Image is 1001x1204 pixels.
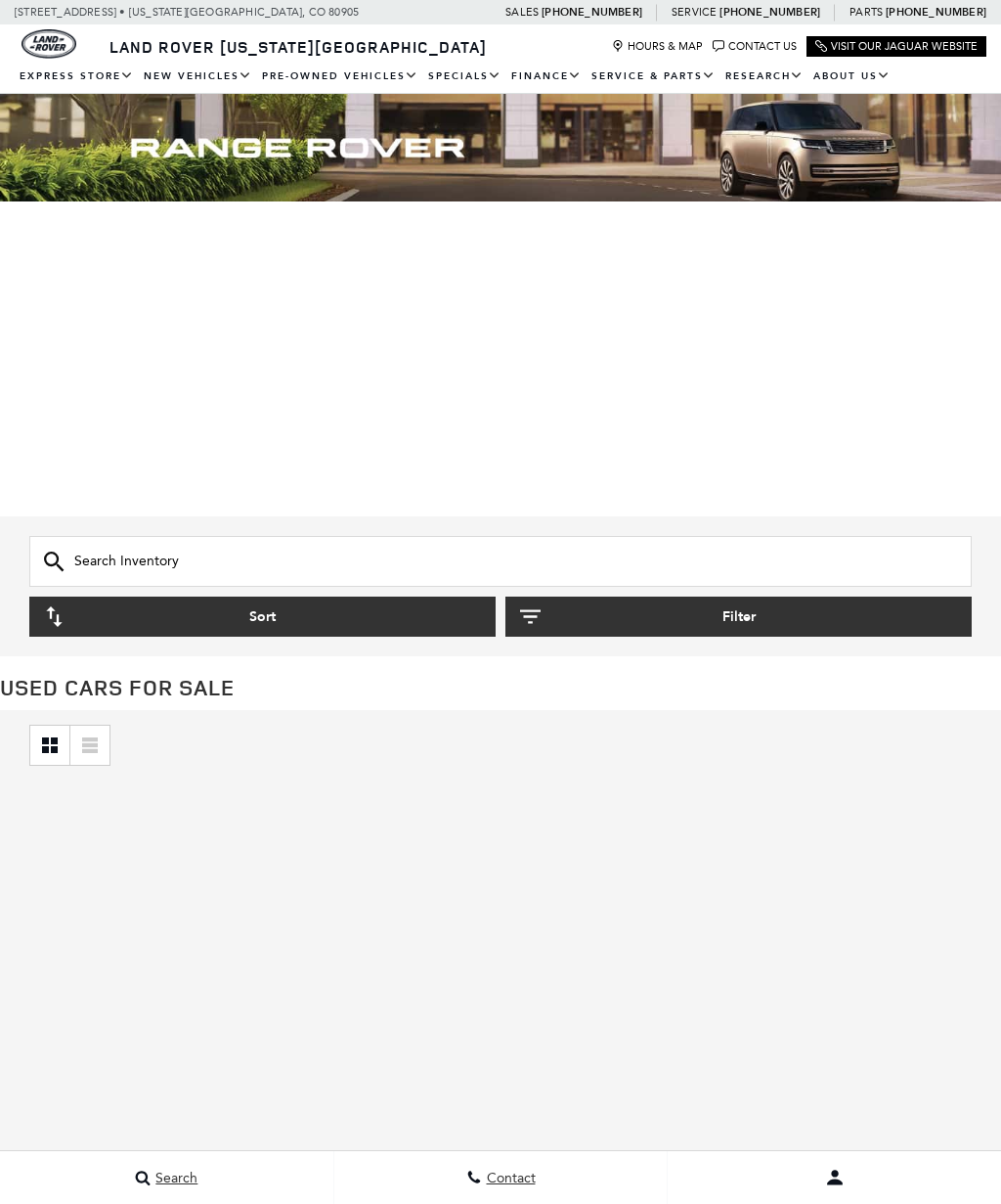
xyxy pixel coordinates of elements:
button: Filter [505,597,972,637]
a: [PHONE_NUMBER] [719,5,820,20]
a: [PHONE_NUMBER] [886,5,986,20]
a: [STREET_ADDRESS] • [US_STATE][GEOGRAPHIC_DATA], CO 80905 [15,6,359,19]
a: [PHONE_NUMBER] [542,5,642,20]
a: Hours & Map [612,40,703,53]
a: New Vehicles [139,60,257,94]
a: Pre-Owned Vehicles [257,60,423,94]
nav: Main Navigation [15,60,986,94]
a: Land Rover [US_STATE][GEOGRAPHIC_DATA] [98,36,499,58]
a: Visit Our Jaguar Website [815,40,978,53]
input: Search Inventory [29,536,972,587]
button: Sort [29,597,496,637]
img: Land Rover [22,29,76,59]
a: Research [720,60,808,94]
a: Service & Parts [587,60,720,94]
a: land-rover [22,29,76,59]
button: user-profile-menu [668,1153,1001,1202]
a: About Us [808,60,895,94]
a: Contact Us [713,40,797,53]
span: Land Rover [US_STATE][GEOGRAPHIC_DATA] [109,36,487,58]
a: Finance [506,60,587,94]
a: Specials [423,60,506,94]
a: EXPRESS STORE [15,60,139,94]
span: Contact [482,1170,536,1186]
span: Search [151,1170,197,1186]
